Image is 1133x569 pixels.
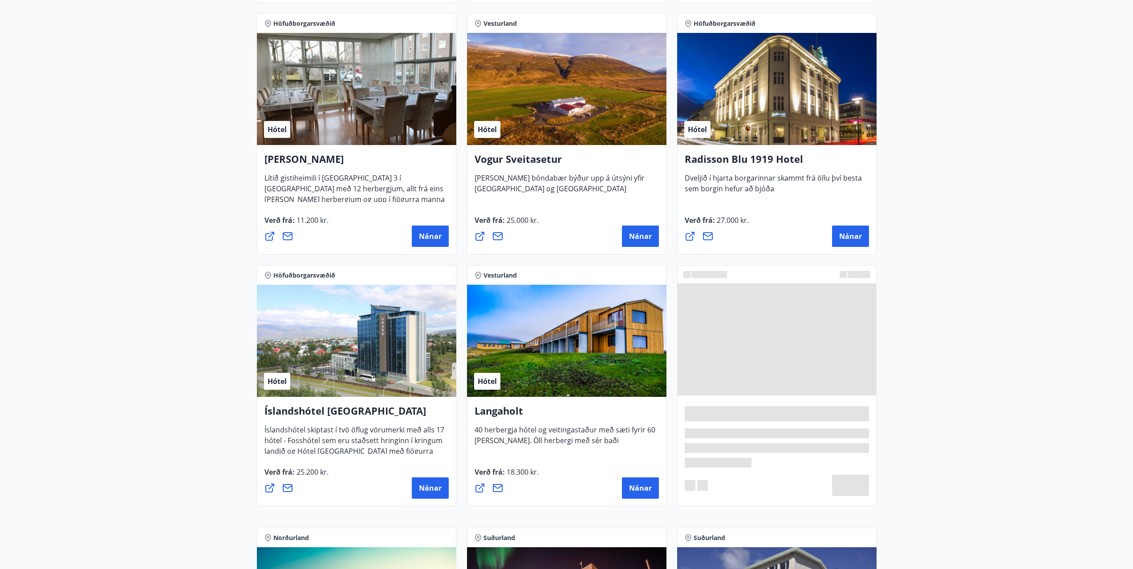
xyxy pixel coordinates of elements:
[685,215,749,232] span: Verð frá :
[694,533,725,542] span: Suðurland
[685,173,862,201] span: Dveljið í hjarta borgarinnar skammt frá öllu því besta sem borgin hefur að bjóða
[475,467,539,484] span: Verð frá :
[419,483,442,493] span: Nánar
[622,226,659,247] button: Nánar
[483,533,515,542] span: Suðurland
[832,226,869,247] button: Nánar
[273,533,309,542] span: Norðurland
[478,125,497,134] span: Hótel
[685,152,869,173] h4: Radisson Blu 1919 Hotel
[478,376,497,386] span: Hótel
[295,215,329,225] span: 11.200 kr.
[694,19,755,28] span: Höfuðborgarsvæðið
[268,376,287,386] span: Hótel
[264,467,329,484] span: Verð frá :
[268,125,287,134] span: Hótel
[622,477,659,499] button: Nánar
[412,226,449,247] button: Nánar
[273,19,335,28] span: Höfuðborgarsvæðið
[295,467,329,477] span: 25.200 kr.
[264,215,329,232] span: Verð frá :
[505,215,539,225] span: 25.000 kr.
[419,231,442,241] span: Nánar
[475,404,659,424] h4: Langaholt
[264,173,445,222] span: Lítið gistiheimili í [GEOGRAPHIC_DATA] 3 í [GEOGRAPHIC_DATA] með 12 herbergjum, allt frá eins [PE...
[688,125,707,134] span: Hótel
[629,483,652,493] span: Nánar
[412,477,449,499] button: Nánar
[475,425,655,452] span: 40 herbergja hótel og veitingastaður með sæti fyrir 60 [PERSON_NAME]. Öll herbergi með sér baði
[273,271,335,280] span: Höfuðborgarsvæðið
[839,231,862,241] span: Nánar
[264,152,449,173] h4: [PERSON_NAME]
[264,425,444,474] span: Íslandshótel skiptast í tvö öflug vörumerki með alls 17 hótel - Fosshótel sem eru staðsett hringi...
[475,173,645,201] span: [PERSON_NAME] bóndabær býður upp á útsýni yfir [GEOGRAPHIC_DATA] og [GEOGRAPHIC_DATA]
[505,467,539,477] span: 18.300 kr.
[264,404,449,424] h4: Íslandshótel [GEOGRAPHIC_DATA]
[475,152,659,173] h4: Vogur Sveitasetur
[483,271,517,280] span: Vesturland
[629,231,652,241] span: Nánar
[715,215,749,225] span: 27.000 kr.
[483,19,517,28] span: Vesturland
[475,215,539,232] span: Verð frá :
